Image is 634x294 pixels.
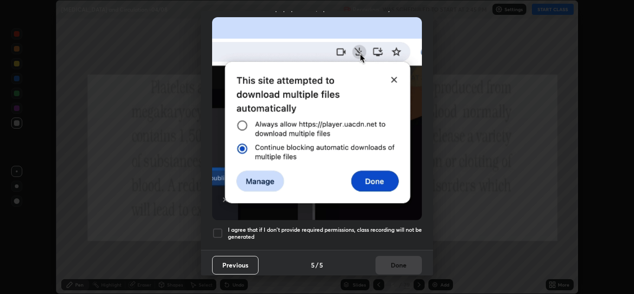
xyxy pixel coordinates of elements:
h4: 5 [311,260,315,270]
h5: I agree that if I don't provide required permissions, class recording will not be generated [228,226,422,241]
img: downloads-permission-blocked.gif [212,17,422,220]
button: Previous [212,256,259,274]
h4: / [316,260,318,270]
h4: 5 [319,260,323,270]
